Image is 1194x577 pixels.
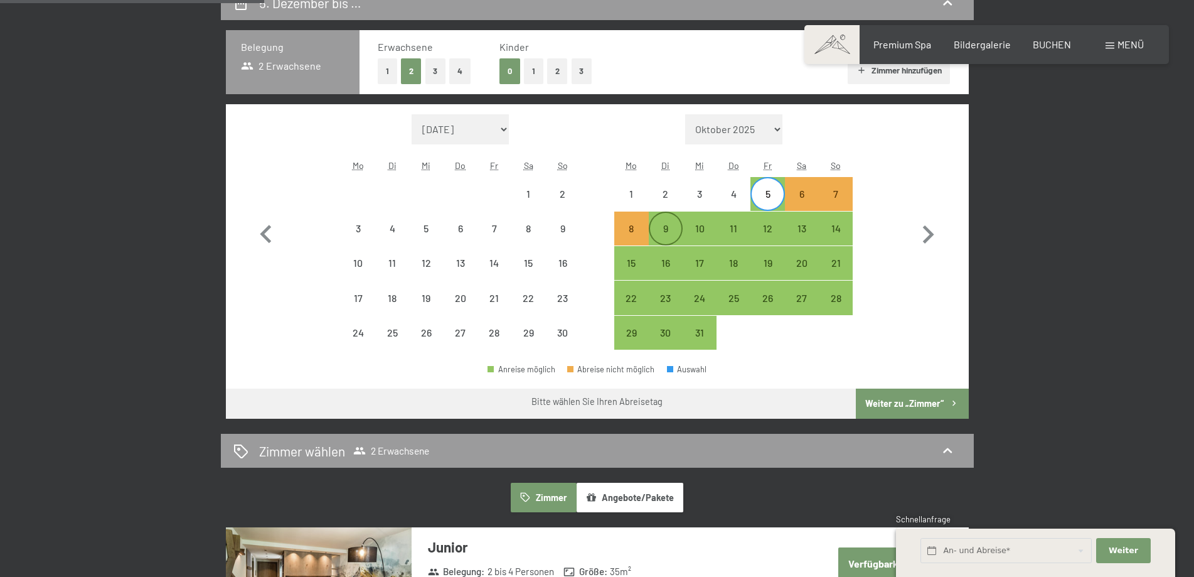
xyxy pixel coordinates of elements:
[661,160,669,171] abbr: Dienstag
[649,177,683,211] div: Anreise nicht möglich
[241,40,344,54] h3: Belegung
[819,177,853,211] div: Sun Dec 07 2025
[650,293,681,325] div: 23
[683,212,717,245] div: Wed Dec 10 2025
[353,160,364,171] abbr: Montag
[896,514,951,524] span: Schnellanfrage
[954,38,1011,50] a: Bildergalerie
[684,293,715,325] div: 24
[343,293,374,325] div: 17
[259,442,345,460] h2: Zimmer wählen
[343,328,374,359] div: 24
[511,246,545,280] div: Anreise nicht möglich
[1117,38,1144,50] span: Menü
[614,281,648,315] div: Mon Dec 22 2025
[764,160,772,171] abbr: Freitag
[531,396,663,408] div: Bitte wählen Sie Ihren Abreisetag
[341,316,375,350] div: Anreise nicht möglich
[614,212,648,245] div: Abreise nicht möglich, da die Mindestaufenthaltsdauer nicht erfüllt wird
[375,212,409,245] div: Anreise nicht möglich
[488,365,555,374] div: Anreise möglich
[649,281,683,315] div: Tue Dec 23 2025
[341,212,375,245] div: Anreise nicht möglich
[718,293,749,325] div: 25
[1033,38,1071,50] a: BUCHEN
[477,281,511,315] div: Fri Nov 21 2025
[410,293,442,325] div: 19
[444,212,477,245] div: Anreise nicht möglich
[717,281,750,315] div: Thu Dec 25 2025
[786,258,818,289] div: 20
[444,246,477,280] div: Thu Nov 13 2025
[649,281,683,315] div: Anreise möglich
[409,281,443,315] div: Anreise nicht möglich
[376,224,408,255] div: 4
[511,246,545,280] div: Sat Nov 15 2025
[616,293,647,325] div: 22
[513,224,544,255] div: 8
[409,212,443,245] div: Wed Nov 05 2025
[428,537,801,557] h3: Junior
[750,281,784,315] div: Fri Dec 26 2025
[545,212,579,245] div: Sun Nov 09 2025
[785,281,819,315] div: Sat Dec 27 2025
[479,293,510,325] div: 21
[684,328,715,359] div: 31
[545,316,579,350] div: Anreise nicht möglich
[820,258,851,289] div: 21
[409,212,443,245] div: Anreise nicht möglich
[376,258,408,289] div: 11
[649,212,683,245] div: Anreise möglich
[375,281,409,315] div: Tue Nov 18 2025
[831,160,841,171] abbr: Sonntag
[820,189,851,220] div: 7
[546,189,578,220] div: 2
[375,316,409,350] div: Tue Nov 25 2025
[445,258,476,289] div: 13
[545,212,579,245] div: Anreise nicht möglich
[341,212,375,245] div: Mon Nov 03 2025
[375,316,409,350] div: Anreise nicht möglich
[241,59,322,73] span: 2 Erwachsene
[717,246,750,280] div: Anreise möglich
[341,281,375,315] div: Mon Nov 17 2025
[409,316,443,350] div: Anreise nicht möglich
[524,160,533,171] abbr: Samstag
[797,160,806,171] abbr: Samstag
[786,224,818,255] div: 13
[752,224,783,255] div: 12
[614,177,648,211] div: Mon Dec 01 2025
[820,293,851,325] div: 28
[511,483,576,512] button: Zimmer
[785,177,819,211] div: Abreise nicht möglich, da die Mindestaufenthaltsdauer nicht erfüllt wird
[477,246,511,280] div: Anreise nicht möglich
[410,258,442,289] div: 12
[785,281,819,315] div: Anreise möglich
[409,281,443,315] div: Wed Nov 19 2025
[683,246,717,280] div: Wed Dec 17 2025
[511,281,545,315] div: Sat Nov 22 2025
[684,224,715,255] div: 10
[490,160,498,171] abbr: Freitag
[567,365,655,374] div: Abreise nicht möglich
[449,58,471,84] button: 4
[444,316,477,350] div: Anreise nicht möglich
[614,212,648,245] div: Mon Dec 08 2025
[455,160,466,171] abbr: Donnerstag
[511,316,545,350] div: Sat Nov 29 2025
[558,160,568,171] abbr: Sonntag
[375,246,409,280] div: Anreise nicht möglich
[910,114,946,350] button: Nächster Monat
[785,246,819,280] div: Anreise möglich
[513,293,544,325] div: 22
[425,58,446,84] button: 3
[1096,538,1150,564] button: Weiter
[375,246,409,280] div: Tue Nov 11 2025
[683,281,717,315] div: Wed Dec 24 2025
[856,389,968,419] button: Weiter zu „Zimmer“
[479,258,510,289] div: 14
[479,328,510,359] div: 28
[614,246,648,280] div: Mon Dec 15 2025
[717,246,750,280] div: Thu Dec 18 2025
[649,212,683,245] div: Tue Dec 09 2025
